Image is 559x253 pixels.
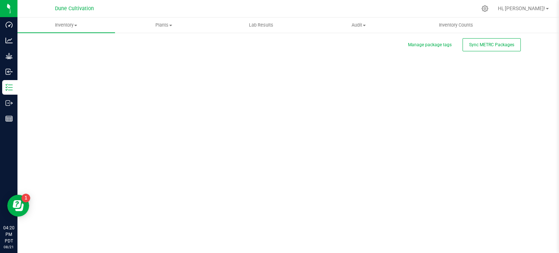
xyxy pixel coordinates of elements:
[469,42,514,47] span: Sync METRC Packages
[3,244,14,250] p: 08/21
[480,5,489,12] div: Manage settings
[5,68,13,75] inline-svg: Inbound
[3,225,14,244] p: 04:20 PM PDT
[5,21,13,28] inline-svg: Dashboard
[310,17,407,33] a: Audit
[5,52,13,60] inline-svg: Grow
[498,5,545,11] span: Hi, [PERSON_NAME]!
[239,22,283,28] span: Lab Results
[55,5,94,12] span: Dune Cultivation
[115,17,213,33] a: Plants
[408,42,452,48] button: Manage package tags
[5,84,13,91] inline-svg: Inventory
[429,22,483,28] span: Inventory Counts
[115,22,212,28] span: Plants
[17,22,115,28] span: Inventory
[21,194,30,202] iframe: Resource center unread badge
[407,17,505,33] a: Inventory Counts
[310,22,407,28] span: Audit
[7,195,29,217] iframe: Resource center
[5,37,13,44] inline-svg: Analytics
[5,115,13,122] inline-svg: Reports
[17,17,115,33] a: Inventory
[5,99,13,107] inline-svg: Outbound
[463,38,521,51] button: Sync METRC Packages
[213,17,310,33] a: Lab Results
